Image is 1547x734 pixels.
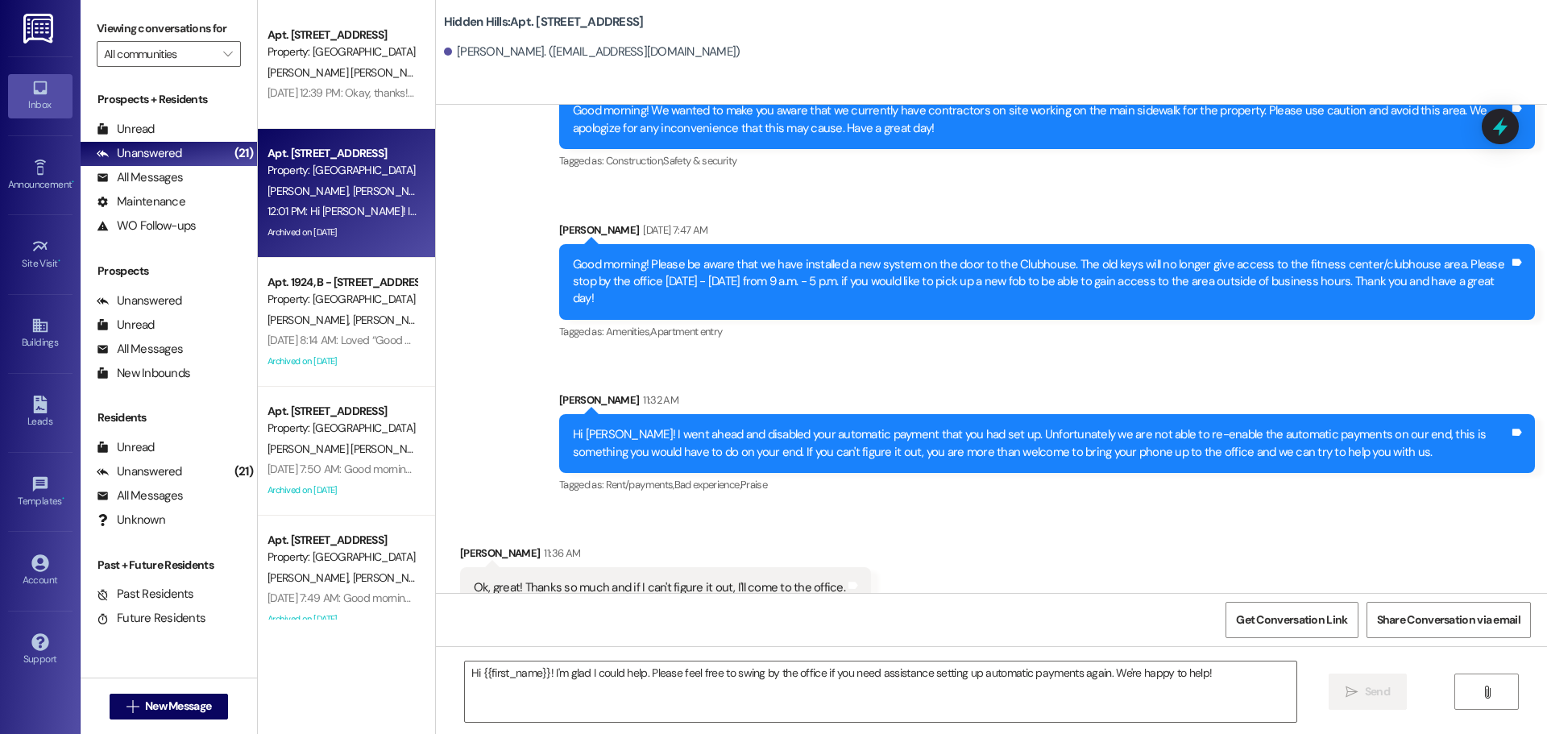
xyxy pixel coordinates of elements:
span: Bad experience , [674,478,740,491]
div: Apt. [STREET_ADDRESS] [268,532,417,549]
div: [DATE] 12:39 PM: Okay, thanks! Have a good day too [268,85,509,100]
div: [PERSON_NAME] [559,392,1535,414]
div: Tagged as: [559,320,1535,343]
input: All communities [104,41,215,67]
i:  [126,700,139,713]
div: Past Residents [97,586,194,603]
i:  [1481,686,1493,699]
div: (21) [230,459,257,484]
div: Prospects + Residents [81,91,257,108]
span: Get Conversation Link [1236,612,1347,628]
div: WO Follow-ups [97,218,196,234]
button: Send [1329,674,1407,710]
div: Unread [97,121,155,138]
i:  [1346,686,1358,699]
button: Share Conversation via email [1367,602,1531,638]
div: All Messages [97,169,183,186]
textarea: Hi {{first_name}}! I'm glad I could help. Please feel free to swing by the office if you need ass... [465,661,1296,722]
div: Property: [GEOGRAPHIC_DATA] [268,420,417,437]
span: Share Conversation via email [1377,612,1520,628]
div: Apt. [STREET_ADDRESS] [268,27,417,44]
i:  [223,48,232,60]
div: Property: [GEOGRAPHIC_DATA] [268,162,417,179]
div: Unanswered [97,145,182,162]
div: Archived on [DATE] [266,609,418,629]
div: Prospects [81,263,257,280]
div: All Messages [97,341,183,358]
a: Buildings [8,312,73,355]
span: [PERSON_NAME] [352,184,433,198]
div: Archived on [DATE] [266,480,418,500]
span: • [72,176,74,188]
span: [PERSON_NAME] [PERSON_NAME] [268,442,436,456]
img: ResiDesk Logo [23,14,56,44]
div: Apt. [STREET_ADDRESS] [268,403,417,420]
span: • [62,493,64,504]
label: Viewing conversations for [97,16,241,41]
span: Construction , [606,154,664,168]
a: Account [8,549,73,593]
span: Rent/payments , [606,478,674,491]
div: Tagged as: [559,473,1535,496]
div: Ok, great! Thanks so much and if I can't figure it out, I'll come to the office. [474,579,845,596]
span: New Message [145,698,211,715]
div: [PERSON_NAME] [559,222,1535,244]
a: Support [8,628,73,672]
div: Good morning! Please be aware that we have installed a new system on the door to the Clubhouse. T... [573,256,1509,308]
div: 11:36 AM [540,545,580,562]
div: Unanswered [97,292,182,309]
span: Praise [740,478,767,491]
div: [DATE] 7:47 AM [639,222,707,238]
div: Apt. 1924, B - [STREET_ADDRESS] [268,274,417,291]
div: [PERSON_NAME] [460,545,871,567]
div: Unread [97,317,155,334]
div: Good morning! We wanted to make you aware that we currently have contractors on site working on t... [573,102,1509,137]
div: Unanswered [97,463,182,480]
div: All Messages [97,487,183,504]
span: • [58,255,60,267]
div: Future Residents [97,610,205,627]
a: Site Visit • [8,233,73,276]
div: 11:32 AM [639,392,678,408]
span: Amenities , [606,325,651,338]
span: [PERSON_NAME] [352,570,433,585]
a: Leads [8,391,73,434]
div: Property: [GEOGRAPHIC_DATA] [268,549,417,566]
b: Hidden Hills: Apt. [STREET_ADDRESS] [444,14,644,31]
div: Maintenance [97,193,185,210]
span: [PERSON_NAME] [268,570,353,585]
span: [PERSON_NAME] [268,184,353,198]
div: Archived on [DATE] [266,351,418,371]
div: Hi [PERSON_NAME]! I went ahead and disabled your automatic payment that you had set up. Unfortuna... [573,426,1509,461]
div: Property: [GEOGRAPHIC_DATA] [268,291,417,308]
a: Inbox [8,74,73,118]
div: Unread [97,439,155,456]
button: Get Conversation Link [1226,602,1358,638]
a: Templates • [8,471,73,514]
div: Unknown [97,512,165,529]
span: [PERSON_NAME] [PERSON_NAME] [268,65,431,80]
span: Safety & security [663,154,736,168]
div: Property: [GEOGRAPHIC_DATA] [268,44,417,60]
div: Residents [81,409,257,426]
div: Tagged as: [559,149,1535,172]
div: (21) [230,141,257,166]
span: Apartment entry [650,325,722,338]
span: Send [1365,683,1390,700]
div: Archived on [DATE] [266,222,418,243]
div: New Inbounds [97,365,190,382]
div: Past + Future Residents [81,557,257,574]
span: [PERSON_NAME] [352,313,433,327]
span: [PERSON_NAME] [268,313,353,327]
div: Apt. [STREET_ADDRESS] [268,145,417,162]
div: [PERSON_NAME]. ([EMAIL_ADDRESS][DOMAIN_NAME]) [444,44,740,60]
button: New Message [110,694,229,719]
